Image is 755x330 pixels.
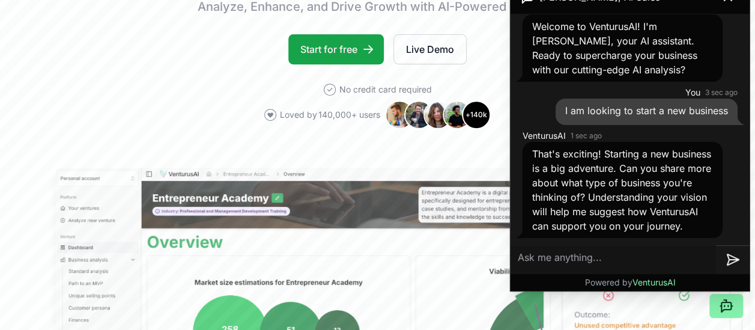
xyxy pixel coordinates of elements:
[565,105,728,117] span: I am looking to start a new business
[632,277,675,287] span: VenturusAI
[443,100,471,129] img: Avatar 4
[288,34,384,64] a: Start for free
[571,131,602,141] time: 1 sec ago
[393,34,467,64] a: Live Demo
[532,148,711,232] span: That's exciting! Starting a new business is a big adventure. Can you share more about what type o...
[423,100,452,129] img: Avatar 3
[385,100,414,129] img: Avatar 1
[404,100,433,129] img: Avatar 2
[705,88,738,97] time: 3 sec ago
[523,130,566,142] span: VenturusAI
[532,20,697,76] span: Welcome to VenturusAI! I'm [PERSON_NAME], your AI assistant. Ready to supercharge your business w...
[584,277,675,289] p: Powered by
[685,87,700,99] span: You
